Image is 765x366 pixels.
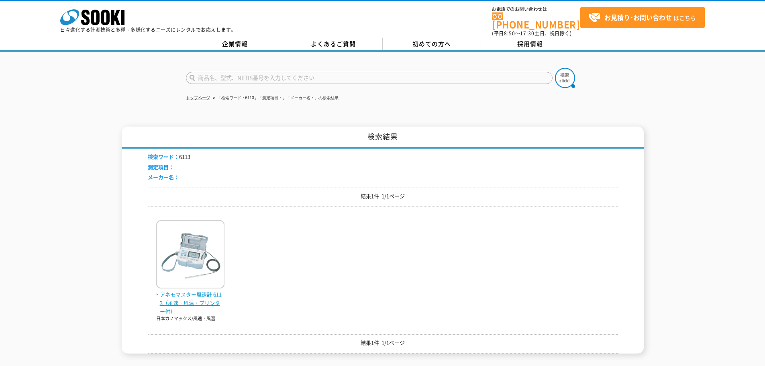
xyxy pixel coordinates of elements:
[148,153,190,161] li: 6113
[122,127,644,149] h1: 検索結果
[604,12,672,22] strong: お見積り･お問い合わせ
[492,12,580,29] a: [PHONE_NUMBER]
[148,173,179,181] span: メーカー名：
[186,96,210,100] a: トップページ
[492,7,580,12] span: お電話でのお問い合わせは
[156,315,224,322] p: 日本カノマックス/風速・風温
[383,38,481,50] a: 初めての方へ
[156,290,224,315] span: アネモマスター風速計 6113（風速・風温・プリンター付）
[60,27,236,32] p: 日々進化する計測技術と多種・多様化するニーズにレンタルでお応えします。
[504,30,515,37] span: 8:50
[481,38,579,50] a: 採用情報
[186,38,284,50] a: 企業情報
[156,220,224,290] img: 6113（風速・風温・プリンター付）
[148,192,618,200] p: 結果1件 1/1ページ
[148,153,179,160] span: 検索ワード：
[580,7,705,28] a: お見積り･お問い合わせはこちら
[211,94,339,102] li: 「検索ワード：6113」「測定項目：」「メーカー名：」の検索結果
[148,339,618,347] p: 結果1件 1/1ページ
[148,163,174,171] span: 測定項目：
[555,68,575,88] img: btn_search.png
[186,72,553,84] input: 商品名、型式、NETIS番号を入力してください
[520,30,534,37] span: 17:30
[156,282,224,315] a: アネモマスター風速計 6113（風速・風温・プリンター付）
[412,39,451,48] span: 初めての方へ
[284,38,383,50] a: よくあるご質問
[588,12,696,24] span: はこちら
[492,30,571,37] span: (平日 ～ 土日、祝日除く)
